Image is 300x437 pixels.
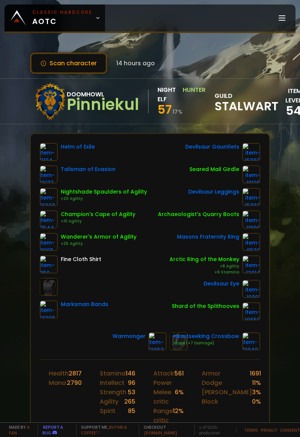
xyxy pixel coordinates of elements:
[76,424,134,435] span: Support me,
[100,387,126,397] div: Strength
[61,218,135,224] div: +10 Agility
[250,369,261,378] div: 1691
[173,406,184,425] div: 12 %
[244,427,258,433] a: Terms
[40,300,58,318] img: item-18296
[214,91,278,112] div: guild
[177,233,239,241] div: Masons Fraternity Ring
[214,101,278,112] span: Stalwart
[148,332,166,350] img: item-13052
[30,53,107,74] button: Scan character
[169,269,239,275] div: +9 Stamina
[126,369,135,378] div: 146
[49,378,66,387] div: Mana
[144,430,177,435] a: [DOMAIN_NAME]
[242,233,260,251] img: item-9533
[61,143,95,151] div: Helm of Exile
[61,188,147,196] div: Nightshade Spaulders of Agility
[67,90,139,99] div: Doomhowl
[157,101,172,118] span: 57
[61,210,135,218] div: Champion's Cape of Agility
[49,369,69,378] div: Health
[67,99,139,110] div: Pinniekul
[242,280,260,298] img: item-19991
[128,406,135,416] div: 85
[32,9,92,16] small: Classic Hardcore
[169,263,239,269] div: +8 Agility
[172,108,183,116] small: 17 %
[189,165,239,173] div: Seared Mail Girdle
[9,424,30,435] a: a fan
[42,424,63,435] a: Report a bug
[242,255,260,273] img: item-12014
[242,210,260,228] img: item-11908
[61,233,136,241] div: Wanderer's Armor of Agility
[40,210,58,228] img: item-7544
[185,143,239,151] div: Devilsaur Gauntlets
[69,369,82,378] div: 2817
[202,378,222,387] div: Dodge
[153,387,175,406] div: Melee critic
[124,397,135,406] div: 265
[169,255,239,263] div: Arctic Ring of the Monkey
[202,387,252,397] div: [PERSON_NAME]
[61,300,108,308] div: Marksman Bands
[112,332,145,340] div: Warmonger
[202,397,218,406] div: Block
[242,332,260,350] img: item-13040
[61,196,147,202] div: +20 Agility
[204,280,239,288] div: Devilsaur Eye
[242,143,260,161] img: item-15063
[81,424,127,435] a: Buy me a coffee
[32,9,92,27] span: AOTC
[158,210,239,218] div: Archaeologist's Quarry Boots
[173,332,239,340] div: Heartseeking Crossbow
[40,233,58,251] img: item-10105
[100,378,124,387] div: Intellect
[40,143,58,161] img: item-11124
[252,387,261,397] div: 3 %
[188,188,239,196] div: Devilsaur Leggings
[194,424,232,435] span: v. d752d5 - production
[40,188,58,206] img: item-10228
[173,340,239,346] div: Scope (+7 Damage)
[61,255,101,263] div: Fine Cloth Shirt
[116,59,155,68] span: 14 hours ago
[242,165,260,183] img: item-19125
[100,397,118,406] div: Agility
[153,406,173,425] div: Range critic
[183,85,205,104] div: Hunter
[242,188,260,206] img: item-15062
[40,165,58,183] img: item-13177
[252,378,261,387] div: 11 %
[4,5,105,32] a: Classic HardcoreAOTC
[280,427,300,433] a: Consent
[139,424,190,435] span: Checkout
[100,369,126,378] div: Stamina
[175,387,184,406] div: 6 %
[128,378,135,387] div: 96
[67,378,82,387] div: 2790
[252,397,261,406] div: 0 %
[61,241,136,247] div: +25 Agility
[202,369,220,378] div: Armor
[128,387,135,397] div: 53
[157,85,180,104] div: Night Elf
[242,302,260,320] img: item-10659
[174,369,184,387] div: 561
[40,255,58,273] img: item-859
[153,369,174,387] div: Attack Power
[172,302,239,310] div: Shard of the Splithooves
[4,424,33,435] span: Made by
[261,427,277,433] a: Privacy
[100,406,115,416] div: Spirit
[61,165,115,173] div: Talisman of Evasion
